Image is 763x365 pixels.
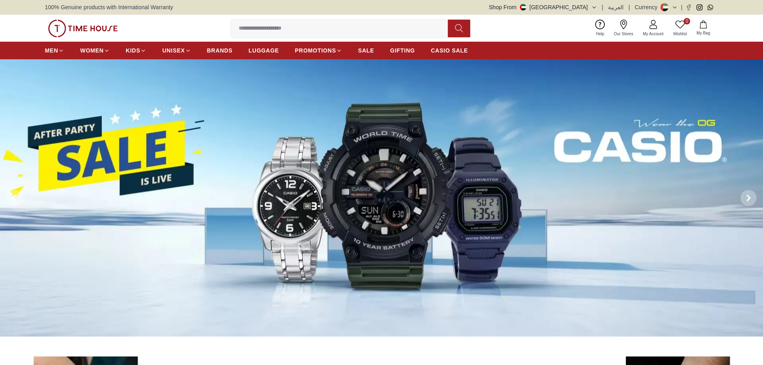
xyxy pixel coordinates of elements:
[670,31,690,37] span: Wishlist
[126,46,140,54] span: KIDS
[358,43,374,58] a: SALE
[591,18,609,38] a: Help
[431,43,468,58] a: CASIO SALE
[489,3,597,11] button: Shop From[GEOGRAPHIC_DATA]
[681,3,682,11] span: |
[628,3,630,11] span: |
[593,31,608,37] span: Help
[162,43,191,58] a: UNISEX
[611,31,636,37] span: Our Stores
[697,4,703,10] a: Instagram
[668,18,692,38] a: 0Wishlist
[295,43,342,58] a: PROMOTIONS
[640,31,667,37] span: My Account
[249,43,279,58] a: LUGGAGE
[693,30,713,36] span: My Bag
[635,3,661,11] div: Currency
[207,46,233,54] span: BRANDS
[358,46,374,54] span: SALE
[520,4,526,10] img: United Arab Emirates
[207,43,233,58] a: BRANDS
[80,43,110,58] a: WOMEN
[249,46,279,54] span: LUGGAGE
[45,46,58,54] span: MEN
[162,46,185,54] span: UNISEX
[45,43,64,58] a: MEN
[707,4,713,10] a: Whatsapp
[684,18,690,24] span: 0
[686,4,692,10] a: Facebook
[431,46,468,54] span: CASIO SALE
[390,46,415,54] span: GIFTING
[126,43,146,58] a: KIDS
[45,3,173,11] span: 100% Genuine products with International Warranty
[692,19,715,38] button: My Bag
[390,43,415,58] a: GIFTING
[602,3,604,11] span: |
[608,3,624,11] button: العربية
[80,46,104,54] span: WOMEN
[295,46,336,54] span: PROMOTIONS
[48,20,118,37] img: ...
[609,18,638,38] a: Our Stores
